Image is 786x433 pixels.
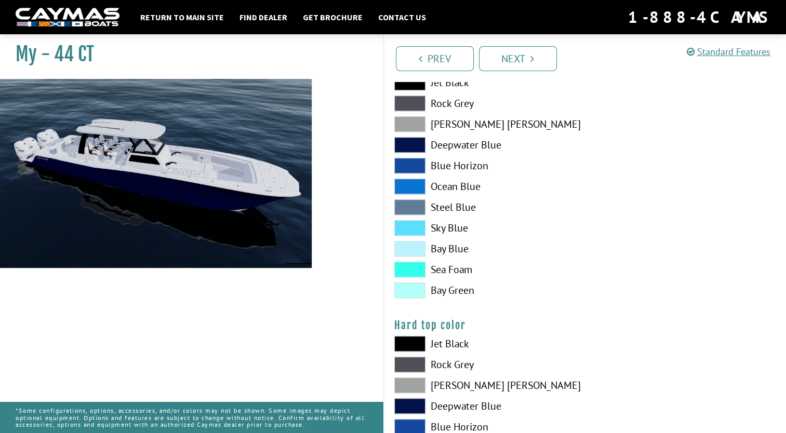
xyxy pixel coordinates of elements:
label: [PERSON_NAME] [PERSON_NAME] [394,116,575,132]
a: Contact Us [373,10,431,24]
h1: My - 44 CT [16,43,357,66]
div: 1-888-4CAYMAS [628,6,770,29]
label: Jet Black [394,75,575,90]
label: Sky Blue [394,220,575,236]
label: Bay Blue [394,241,575,256]
label: Rock Grey [394,357,575,372]
a: Next [479,46,557,71]
label: Blue Horizon [394,158,575,173]
p: *Some configurations, options, accessories, and/or colors may not be shown. Some images may depic... [16,402,367,433]
label: Rock Grey [394,96,575,111]
label: Deepwater Blue [394,398,575,414]
a: Standard Features [687,46,770,58]
a: Return to main site [135,10,229,24]
label: Sea Foam [394,262,575,277]
h4: Hard top color [394,319,776,332]
label: Ocean Blue [394,179,575,194]
label: [PERSON_NAME] [PERSON_NAME] [394,377,575,393]
a: Get Brochure [298,10,368,24]
label: Deepwater Blue [394,137,575,153]
label: Jet Black [394,336,575,351]
label: Steel Blue [394,199,575,215]
a: Prev [396,46,474,71]
label: Bay Green [394,282,575,298]
img: white-logo-c9c8dbefe5ff5ceceb0f0178aa75bf4bb51f6bca0971e226c86eb53dfe498488.png [16,8,119,27]
a: Find Dealer [234,10,292,24]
